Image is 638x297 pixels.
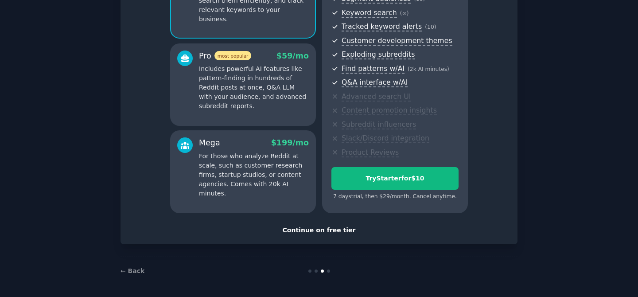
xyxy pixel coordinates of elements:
[199,152,309,198] p: For those who analyze Reddit at scale, such as customer research firms, startup studios, or conte...
[342,8,397,18] span: Keyword search
[342,106,437,115] span: Content promotion insights
[214,51,252,60] span: most popular
[400,10,409,16] span: ( ∞ )
[425,24,436,30] span: ( 10 )
[331,193,459,201] div: 7 days trial, then $ 29 /month . Cancel anytime.
[276,51,309,60] span: $ 59 /mo
[342,36,452,46] span: Customer development themes
[271,138,309,147] span: $ 199 /mo
[331,167,459,190] button: TryStarterfor$10
[130,226,508,235] div: Continue on free tier
[408,66,449,72] span: ( 2k AI minutes )
[342,78,408,87] span: Q&A interface w/AI
[342,50,415,59] span: Exploding subreddits
[342,92,411,102] span: Advanced search UI
[332,174,458,183] div: Try Starter for $10
[199,137,220,148] div: Mega
[199,51,251,62] div: Pro
[342,64,405,74] span: Find patterns w/AI
[342,148,399,157] span: Product Reviews
[342,134,429,143] span: Slack/Discord integration
[199,64,309,111] p: Includes powerful AI features like pattern-finding in hundreds of Reddit posts at once, Q&A LLM w...
[121,267,144,274] a: ← Back
[342,120,416,129] span: Subreddit influencers
[342,22,422,31] span: Tracked keyword alerts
